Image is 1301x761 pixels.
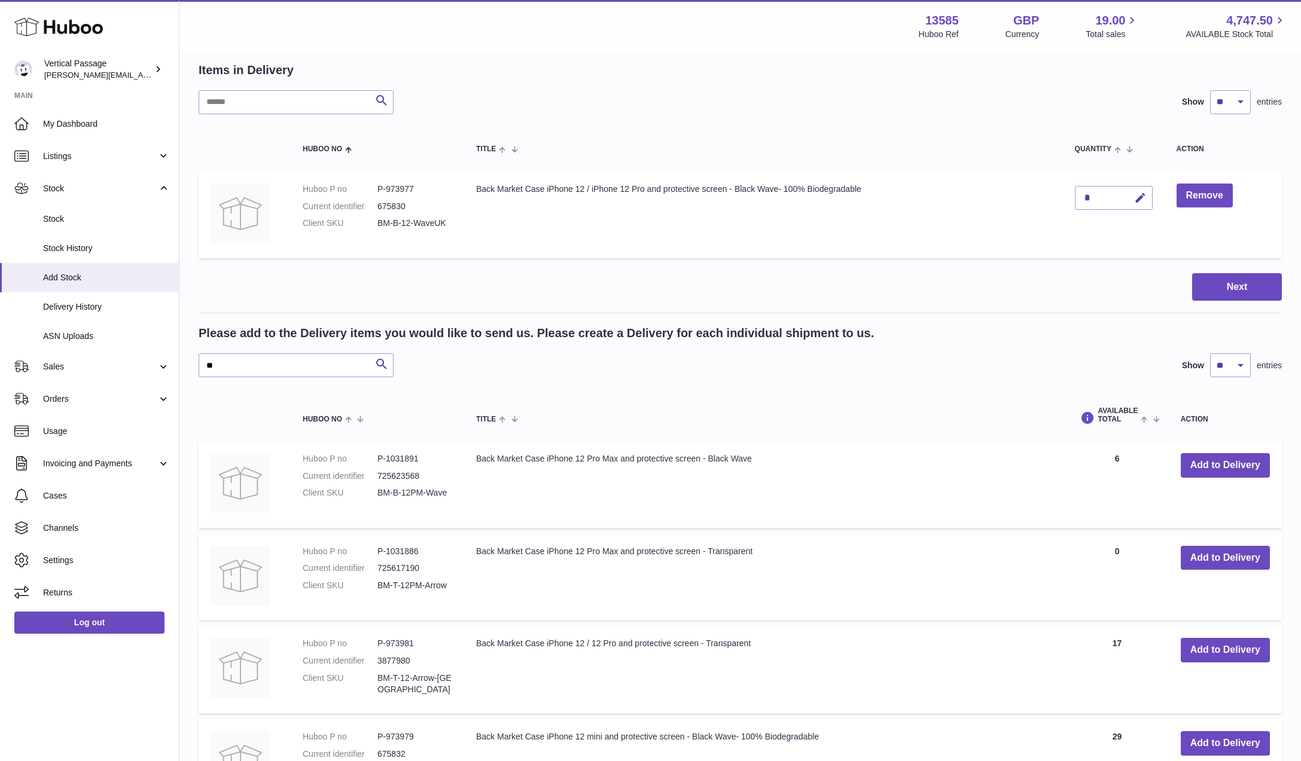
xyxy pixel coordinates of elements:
td: Back Market Case iPhone 12 Pro Max and protective screen - Transparent [464,534,1065,621]
div: Vertical Passage [44,58,152,81]
dd: 3877980 [377,655,452,667]
span: Title [476,415,496,423]
h2: Please add to the Delivery items you would like to send us. Please create a Delivery for each ind... [199,325,874,341]
dt: Huboo P no [303,638,377,649]
dd: BM-B-12-WaveUK [377,218,452,229]
div: Action [1181,415,1270,423]
a: 19.00 Total sales [1086,13,1139,40]
dd: P-1031891 [377,453,452,464]
dd: P-973981 [377,638,452,649]
button: Add to Delivery [1181,731,1270,756]
td: Back Market Case iPhone 12 / 12 Pro and protective screen - Transparent [464,626,1065,713]
span: Sales [43,361,157,372]
dt: Huboo P no [303,731,377,742]
span: Channels [43,522,170,534]
div: Huboo Ref [919,29,959,40]
a: Log out [14,612,164,633]
span: entries [1257,360,1282,371]
img: Back Market Case iPhone 12 Pro Max and protective screen - Black Wave [211,453,270,513]
dt: Current identifier [303,201,377,212]
dt: Current identifier [303,655,377,667]
span: AVAILABLE Stock Total [1186,29,1287,40]
dd: 675832 [377,748,452,760]
dt: Huboo P no [303,546,377,557]
span: 4,747.50 [1226,13,1273,29]
span: [PERSON_NAME][EMAIL_ADDRESS][DOMAIN_NAME] [44,70,240,80]
span: Cases [43,490,170,502]
td: Back Market Case iPhone 12 / iPhone 12 Pro and protective screen - Black Wave- 100% Biodegradable [464,172,1063,258]
button: Add to Delivery [1181,546,1270,570]
dd: BM-B-12PM-Wave [377,487,452,499]
span: Listings [43,151,157,162]
span: Title [476,145,496,153]
span: Huboo no [303,415,342,423]
span: ASN Uploads [43,331,170,342]
span: Stock [43,213,170,225]
td: 6 [1065,441,1168,528]
span: Add Stock [43,272,170,283]
div: Currency [1006,29,1040,40]
span: Usage [43,426,170,437]
dd: 675830 [377,201,452,212]
dt: Huboo P no [303,453,377,464]
dt: Client SKU [303,580,377,591]
dd: P-973977 [377,184,452,195]
span: Settings [43,555,170,566]
span: Returns [43,587,170,598]
span: Delivery History [43,301,170,313]
span: 19.00 [1095,13,1125,29]
button: Next [1192,273,1282,301]
span: entries [1257,96,1282,108]
img: Back Market Case iPhone 12 / 12 Pro and protective screen - Transparent [211,638,270,698]
img: ryan@verticalpassage.com [14,60,32,78]
dd: 725623568 [377,470,452,482]
td: Back Market Case iPhone 12 Pro Max and protective screen - Black Wave [464,441,1065,528]
span: Invoicing and Payments [43,458,157,469]
dd: 725617190 [377,563,452,574]
button: Add to Delivery [1181,453,1270,478]
h2: Items in Delivery [199,62,294,78]
dt: Current identifier [303,748,377,760]
span: My Dashboard [43,118,170,130]
dt: Current identifier [303,470,377,482]
span: Quantity [1075,145,1111,153]
span: AVAILABLE Total [1098,407,1138,423]
span: Orders [43,393,157,405]
button: Remove [1177,184,1233,208]
a: 4,747.50 AVAILABLE Stock Total [1186,13,1287,40]
label: Show [1182,360,1204,371]
span: Total sales [1086,29,1139,40]
dd: BM-T-12-Arrow-[GEOGRAPHIC_DATA] [377,673,452,695]
dt: Current identifier [303,563,377,574]
label: Show [1182,96,1204,108]
button: Add to Delivery [1181,638,1270,662]
dd: BM-T-12PM-Arrow [377,580,452,591]
img: Back Market Case iPhone 12 Pro Max and protective screen - Transparent [211,546,270,606]
span: Stock [43,183,157,194]
strong: GBP [1013,13,1039,29]
strong: 13585 [925,13,959,29]
span: Huboo no [303,145,342,153]
dt: Huboo P no [303,184,377,195]
td: 0 [1065,534,1168,621]
dt: Client SKU [303,673,377,695]
img: Back Market Case iPhone 12 / iPhone 12 Pro and protective screen - Black Wave- 100% Biodegradable [211,184,270,243]
dd: P-973979 [377,731,452,742]
td: 17 [1065,626,1168,713]
dt: Client SKU [303,487,377,499]
div: Action [1177,145,1270,153]
span: Stock History [43,243,170,254]
dt: Client SKU [303,218,377,229]
dd: P-1031886 [377,546,452,557]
